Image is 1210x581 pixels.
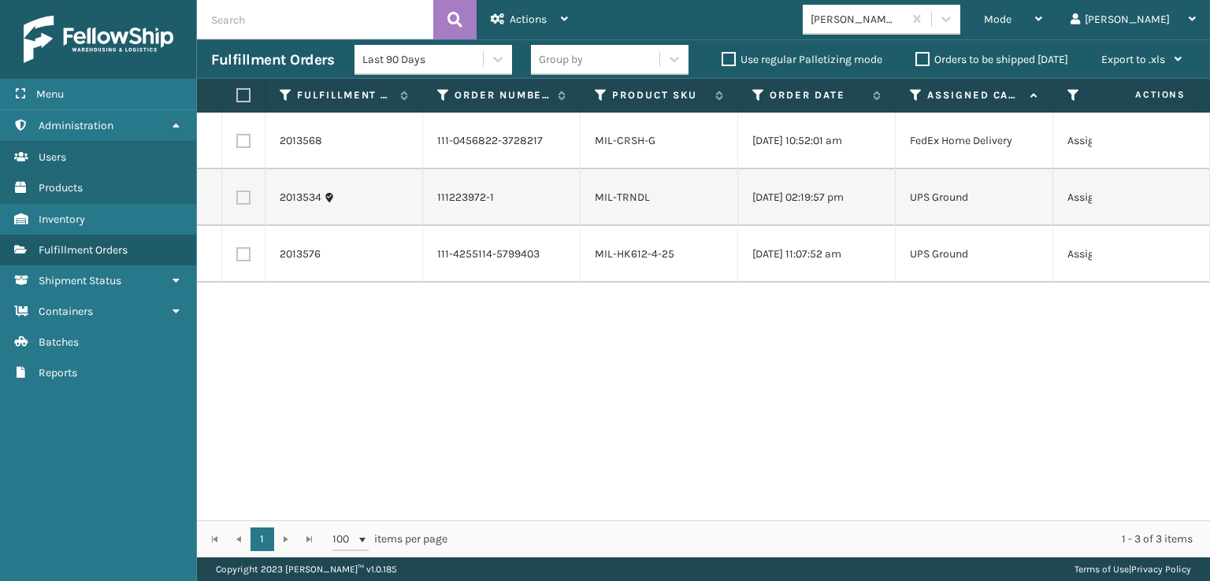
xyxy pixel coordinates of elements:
span: Administration [39,119,113,132]
div: [PERSON_NAME] Brands [811,11,904,28]
span: Users [39,150,66,164]
a: 1 [251,527,274,551]
td: [DATE] 11:07:52 am [738,226,896,283]
span: Actions [1086,82,1195,108]
label: Product SKU [612,88,707,102]
td: UPS Ground [896,169,1053,226]
td: FedEx Home Delivery [896,113,1053,169]
span: Containers [39,305,93,318]
div: 1 - 3 of 3 items [470,531,1193,547]
span: Inventory [39,213,85,226]
span: Products [39,181,83,194]
a: MIL-TRNDL [595,191,650,204]
label: Fulfillment Order Id [297,88,392,102]
span: Menu [36,87,64,101]
label: Orders to be shipped [DATE] [915,53,1068,66]
a: 2013534 [280,190,321,205]
img: logo [24,16,173,63]
span: Actions [510,13,547,26]
td: 111-4255114-5799403 [423,226,581,283]
label: Order Date [770,88,865,102]
td: 111-0456822-3728217 [423,113,581,169]
label: Order Number [455,88,550,102]
p: Copyright 2023 [PERSON_NAME]™ v 1.0.185 [216,557,397,581]
a: 2013576 [280,246,321,262]
span: Fulfillment Orders [39,243,128,257]
a: 2013568 [280,133,322,149]
span: items per page [332,527,447,551]
label: Use regular Palletizing mode [722,53,882,66]
a: MIL-HK612-4-25 [595,247,674,261]
span: Mode [984,13,1011,26]
span: 100 [332,531,356,547]
td: UPS Ground [896,226,1053,283]
span: Export to .xls [1101,53,1165,66]
span: Shipment Status [39,274,121,287]
a: MIL-CRSH-G [595,134,655,147]
h3: Fulfillment Orders [211,50,334,69]
div: Last 90 Days [362,51,484,68]
a: Privacy Policy [1131,564,1191,575]
span: Batches [39,335,79,349]
a: Terms of Use [1075,564,1129,575]
td: [DATE] 10:52:01 am [738,113,896,169]
div: | [1075,557,1191,581]
td: 111223972-1 [423,169,581,226]
span: Reports [39,366,77,379]
label: Assigned Carrier Service [927,88,1023,102]
td: [DATE] 02:19:57 pm [738,169,896,226]
div: Group by [539,51,583,68]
